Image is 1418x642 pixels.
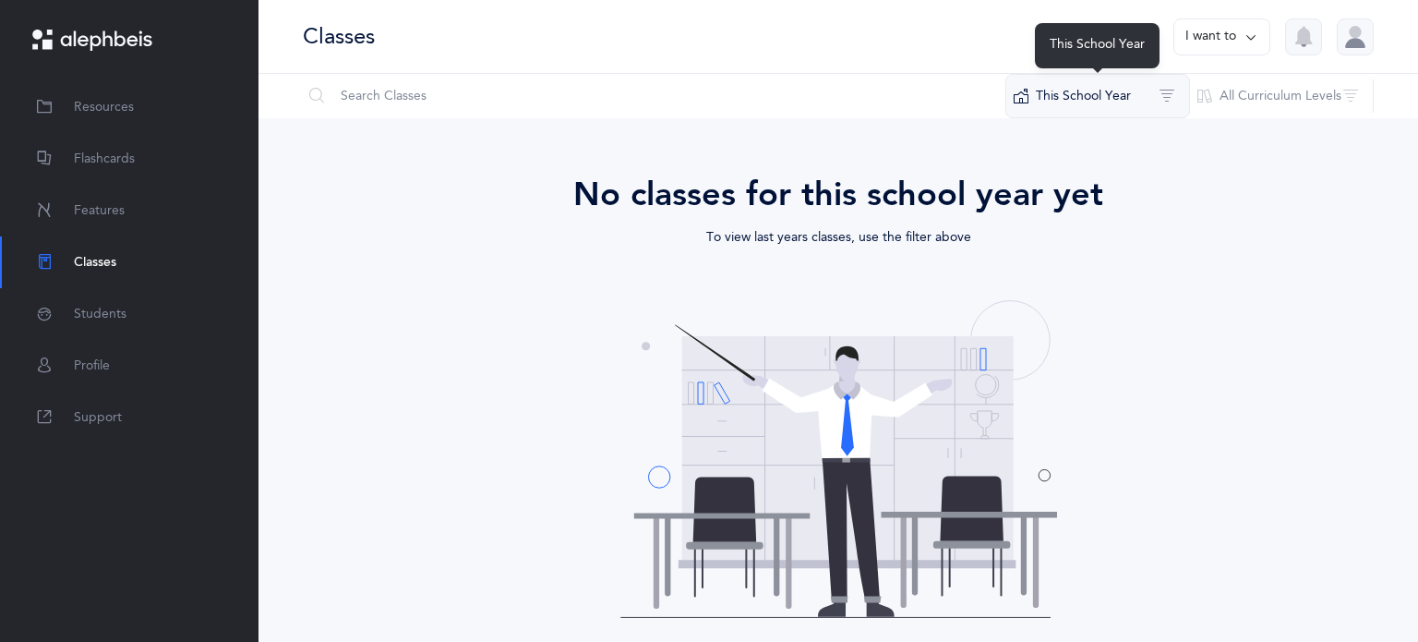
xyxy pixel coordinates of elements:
[303,21,375,52] div: Classes
[469,220,1208,248] div: To view last years classes, use the filter above
[1173,18,1270,55] button: I want to
[74,150,135,169] span: Flashcards
[619,285,1058,632] img: classes-coming-soon.svg
[1005,74,1190,118] button: This School Year
[1189,74,1374,118] button: All Curriculum Levels
[74,305,126,324] span: Students
[1035,23,1160,68] div: This School Year
[302,74,1006,118] input: Search Classes
[358,170,1318,220] div: No classes for this school year yet
[74,201,125,221] span: Features
[74,98,134,117] span: Resources
[74,357,110,376] span: Profile
[1326,550,1396,620] iframe: Drift Widget Chat Controller
[74,253,116,273] span: Classes
[74,408,122,428] span: Support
